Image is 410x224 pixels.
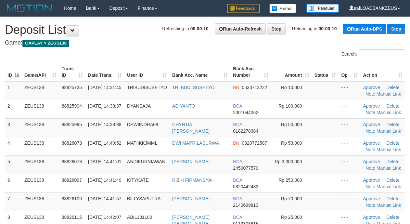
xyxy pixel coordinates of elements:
a: Note [365,128,375,134]
td: ZEUS138 [22,155,59,174]
td: - - - [339,192,360,211]
span: BCA [233,178,242,183]
a: Note [365,110,375,115]
input: Search: [359,49,405,59]
a: Approve [363,178,380,183]
span: BCA [233,196,242,201]
span: BCA [233,159,242,164]
label: Search: [341,49,405,59]
span: [DATE] 14:38:37 [88,103,121,109]
span: BCA [233,122,242,127]
td: 4 [5,137,22,155]
span: DEWIINDRA08 [127,122,158,127]
span: KITYKATE [127,178,149,183]
td: ZEUS138 [22,174,59,192]
td: 1 [5,81,22,100]
a: Delete [386,159,399,164]
span: Copy 2450077570 to clipboard [233,165,258,171]
span: Copy 0533713222 to clipboard [242,85,267,90]
td: 6 [5,174,22,192]
span: TRIBUDISUSETYO [127,85,167,90]
span: BNI [233,140,240,146]
span: [DATE] 14:42:07 [88,215,121,220]
span: Rp 70,000 [281,196,302,201]
a: Approve [363,215,380,220]
th: User ID: activate to sort column ascending [124,63,170,81]
a: Delete [386,122,399,127]
th: Date Trans.: activate to sort column ascending [85,63,124,81]
span: Copy 2140699813 to clipboard [233,203,258,208]
td: ZEUS138 [22,118,59,137]
span: 88825735 [62,85,82,90]
th: Status: activate to sort column ascending [312,63,339,81]
span: Rp 3,000,000 [275,159,302,164]
a: Run Auto-DPS [343,24,386,34]
th: Trans ID: activate to sort column ascending [59,63,85,81]
span: BNI [233,85,240,90]
span: OXPLAY > ZEUS138 [22,40,69,47]
a: Manual Link [377,110,401,115]
th: Bank Acc. Number: activate to sort column ascending [230,63,271,81]
td: - - - [339,137,360,155]
td: - - - [339,118,360,137]
span: Rp 50,000 [281,122,302,127]
td: ZEUS138 [22,192,59,211]
a: Note [365,184,375,189]
img: MOTION_logo.png [5,3,54,13]
td: 5 [5,155,22,174]
a: Note [365,165,375,171]
td: 2 [5,100,22,118]
a: Note [365,147,375,152]
a: Stop [267,23,286,34]
a: Approve [363,196,380,201]
a: Approve [363,122,380,127]
td: 7 [5,192,22,211]
td: - - - [339,100,360,118]
td: - - - [339,174,360,192]
a: [PERSON_NAME] [172,159,210,164]
th: Action: activate to sort column ascending [361,63,405,81]
span: [DATE] 14:41:40 [88,178,121,183]
img: panduan.png [306,4,339,13]
span: MATIIKKJMML [127,140,157,146]
th: Game/API: activate to sort column ascending [22,63,59,81]
a: Delete [386,178,399,183]
a: Delete [386,103,399,109]
a: Approve [363,140,380,146]
a: Approve [363,103,380,109]
td: 3 [5,118,22,137]
a: Approve [363,85,380,90]
span: Copy 5820442433 to clipboard [233,184,258,189]
span: [DATE] 14:41:57 [88,196,121,201]
h4: Game: [5,40,405,46]
th: Bank Acc. Name: activate to sort column ascending [170,63,230,81]
th: ID: activate to sort column descending [5,63,22,81]
a: Manual Link [377,147,401,152]
span: BCA [233,103,242,109]
a: Run Auto-Refresh [215,23,266,34]
span: [DATE] 14:41:01 [88,159,121,164]
span: ANDIKURNIAWAN [127,159,165,164]
strong: 00:00:10 [190,26,209,31]
a: Stop [387,24,405,34]
a: TRI BUDI SUSETYO [172,85,215,90]
span: DYANSAJA [127,103,151,109]
a: DWI MAPRILASURWA [172,140,219,146]
a: Manual Link [377,165,401,171]
a: Approve [363,159,380,164]
a: Note [365,91,375,97]
td: ZEUS138 [22,81,59,100]
span: BCA [233,215,242,220]
span: [DATE] 14:40:52 [88,140,121,146]
span: Rp 250,000 [278,178,302,183]
span: 88826078 [62,159,82,164]
span: 88826109 [62,196,82,201]
span: Reloading in: [292,26,337,31]
td: ZEUS138 [22,100,59,118]
a: Manual Link [377,184,401,189]
th: Amount: activate to sort column ascending [271,63,312,81]
th: Op: activate to sort column ascending [339,63,360,81]
a: [PERSON_NAME] [172,196,210,201]
a: Delete [386,85,399,90]
span: Rp 100,000 [278,103,302,109]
